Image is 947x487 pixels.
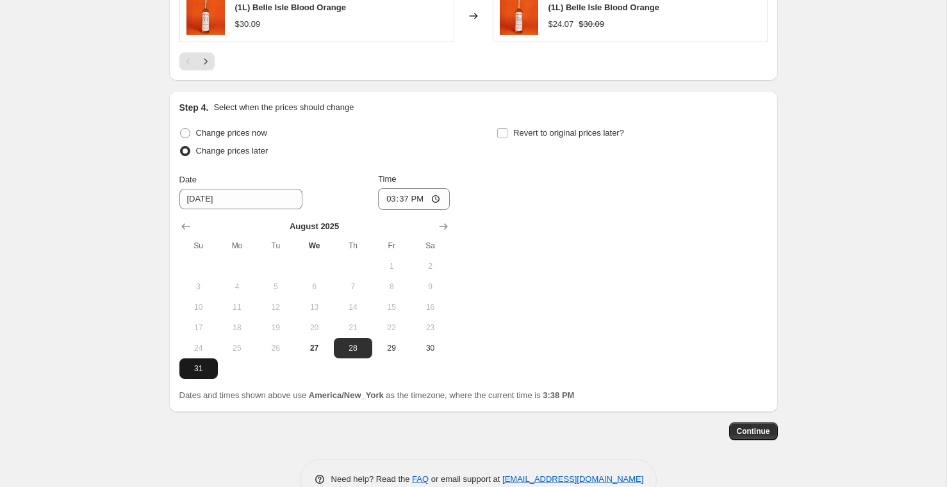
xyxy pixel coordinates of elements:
span: Date [179,175,197,184]
button: Friday August 29 2025 [372,338,411,358]
span: 4 [223,282,251,292]
h2: Step 4. [179,101,209,114]
b: 3:38 PM [543,390,574,400]
span: Su [185,241,213,251]
th: Thursday [334,236,372,256]
span: 17 [185,323,213,333]
span: (1L) Belle Isle Blood Orange [235,3,346,12]
span: 30 [416,343,444,353]
button: Sunday August 24 2025 [179,338,218,358]
strike: $30.09 [579,18,604,31]
span: 2 [416,261,444,271]
span: Th [339,241,367,251]
span: 8 [377,282,406,292]
span: 13 [300,302,328,312]
span: We [300,241,328,251]
button: Saturday August 16 2025 [411,297,449,317]
span: Revert to original prices later? [513,128,624,138]
button: Show previous month, July 2025 [177,218,195,236]
button: Wednesday August 13 2025 [295,297,333,317]
div: $24.07 [548,18,574,31]
span: 10 [185,302,213,312]
a: [EMAIL_ADDRESS][DOMAIN_NAME] [502,474,643,484]
button: Today Wednesday August 27 2025 [295,338,333,358]
input: 8/27/2025 [179,189,302,209]
button: Sunday August 31 2025 [179,358,218,379]
span: Tu [261,241,290,251]
span: or email support at [429,474,502,484]
th: Tuesday [256,236,295,256]
p: Select when the prices should change [213,101,354,114]
th: Sunday [179,236,218,256]
span: 6 [300,282,328,292]
button: Thursday August 28 2025 [334,338,372,358]
span: 16 [416,302,444,312]
a: FAQ [412,474,429,484]
button: Friday August 8 2025 [372,276,411,297]
button: Next [197,52,215,70]
span: 21 [339,323,367,333]
span: 29 [377,343,406,353]
button: Sunday August 10 2025 [179,297,218,317]
input: 12:00 [378,188,450,210]
span: 26 [261,343,290,353]
button: Friday August 1 2025 [372,256,411,276]
th: Friday [372,236,411,256]
button: Thursday August 14 2025 [334,297,372,317]
span: 19 [261,323,290,333]
span: 15 [377,302,406,312]
div: $30.09 [235,18,261,31]
span: Change prices later [196,146,268,156]
span: 31 [185,363,213,374]
th: Wednesday [295,236,333,256]
button: Tuesday August 12 2025 [256,297,295,317]
button: Saturday August 2 2025 [411,256,449,276]
button: Wednesday August 20 2025 [295,317,333,338]
button: Wednesday August 6 2025 [295,276,333,297]
span: 22 [377,323,406,333]
button: Saturday August 23 2025 [411,317,449,338]
span: 12 [261,302,290,312]
span: 27 [300,343,328,353]
span: 7 [339,282,367,292]
th: Monday [218,236,256,256]
button: Sunday August 3 2025 [179,276,218,297]
span: Fr [377,241,406,251]
span: 24 [185,343,213,353]
button: Friday August 22 2025 [372,317,411,338]
span: 25 [223,343,251,353]
span: 1 [377,261,406,271]
button: Tuesday August 5 2025 [256,276,295,297]
button: Monday August 11 2025 [218,297,256,317]
span: Time [378,174,396,184]
button: Tuesday August 19 2025 [256,317,295,338]
button: Monday August 4 2025 [218,276,256,297]
span: 11 [223,302,251,312]
span: 23 [416,323,444,333]
button: Thursday August 7 2025 [334,276,372,297]
span: (1L) Belle Isle Blood Orange [548,3,659,12]
span: 20 [300,323,328,333]
button: Tuesday August 26 2025 [256,338,295,358]
span: 28 [339,343,367,353]
button: Saturday August 9 2025 [411,276,449,297]
span: 5 [261,282,290,292]
button: Monday August 18 2025 [218,317,256,338]
span: 14 [339,302,367,312]
button: Show next month, September 2025 [434,218,452,236]
span: 9 [416,282,444,292]
span: Continue [737,426,770,436]
button: Thursday August 21 2025 [334,317,372,338]
span: 18 [223,323,251,333]
span: Mo [223,241,251,251]
span: Change prices now [196,128,267,138]
button: Saturday August 30 2025 [411,338,449,358]
span: Sa [416,241,444,251]
button: Monday August 25 2025 [218,338,256,358]
nav: Pagination [179,52,215,70]
span: Dates and times shown above use as the timezone, where the current time is [179,390,575,400]
button: Sunday August 17 2025 [179,317,218,338]
button: Continue [729,422,778,440]
button: Friday August 15 2025 [372,297,411,317]
span: 3 [185,282,213,292]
